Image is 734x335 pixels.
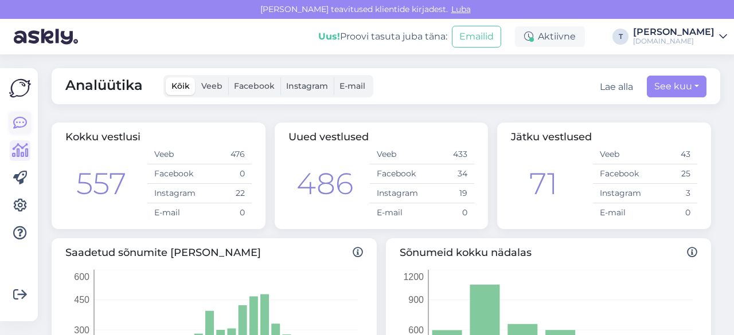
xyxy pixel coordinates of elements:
td: 0 [422,203,474,223]
span: E-mail [339,81,365,91]
span: Analüütika [65,75,143,97]
td: Instagram [370,184,422,203]
span: Luba [448,4,474,14]
span: Facebook [234,81,275,91]
td: E-mail [593,203,645,223]
span: Veeb [201,81,222,91]
td: 3 [645,184,697,203]
td: E-mail [370,203,422,223]
td: Instagram [147,184,200,203]
td: 0 [200,164,252,184]
td: Veeb [593,145,645,164]
td: 22 [200,184,252,203]
div: Proovi tasuta juba täna: [318,30,447,44]
span: Jätku vestlused [511,131,592,143]
tspan: 1200 [403,272,424,282]
img: Askly Logo [9,77,31,99]
span: Uued vestlused [288,131,369,143]
div: Aktiivne [515,26,585,47]
span: Saadetud sõnumite [PERSON_NAME] [65,245,363,261]
div: T [612,29,628,45]
td: Veeb [147,145,200,164]
td: Facebook [370,164,422,184]
span: Sõnumeid kokku nädalas [400,245,697,261]
td: Veeb [370,145,422,164]
tspan: 600 [74,272,89,282]
div: 557 [76,161,126,206]
td: 433 [422,145,474,164]
button: Emailid [452,26,501,48]
button: Lae alla [600,80,633,94]
span: Instagram [286,81,328,91]
td: Facebook [147,164,200,184]
tspan: 600 [408,325,424,335]
td: 43 [645,145,697,164]
a: [PERSON_NAME][DOMAIN_NAME] [633,27,727,46]
tspan: 450 [74,295,89,305]
td: Instagram [593,184,645,203]
span: Kõik [171,81,190,91]
div: [PERSON_NAME] [633,27,715,37]
b: Uus! [318,31,340,42]
div: 486 [296,161,353,206]
td: 19 [422,184,474,203]
td: 25 [645,164,697,184]
td: 0 [200,203,252,223]
td: 0 [645,203,697,223]
button: See kuu [647,76,706,97]
div: 71 [529,161,557,206]
td: E-mail [147,203,200,223]
td: 476 [200,145,252,164]
tspan: 300 [74,325,89,335]
td: Facebook [593,164,645,184]
tspan: 900 [408,295,424,305]
span: Kokku vestlusi [65,131,140,143]
td: 34 [422,164,474,184]
div: [DOMAIN_NAME] [633,37,715,46]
